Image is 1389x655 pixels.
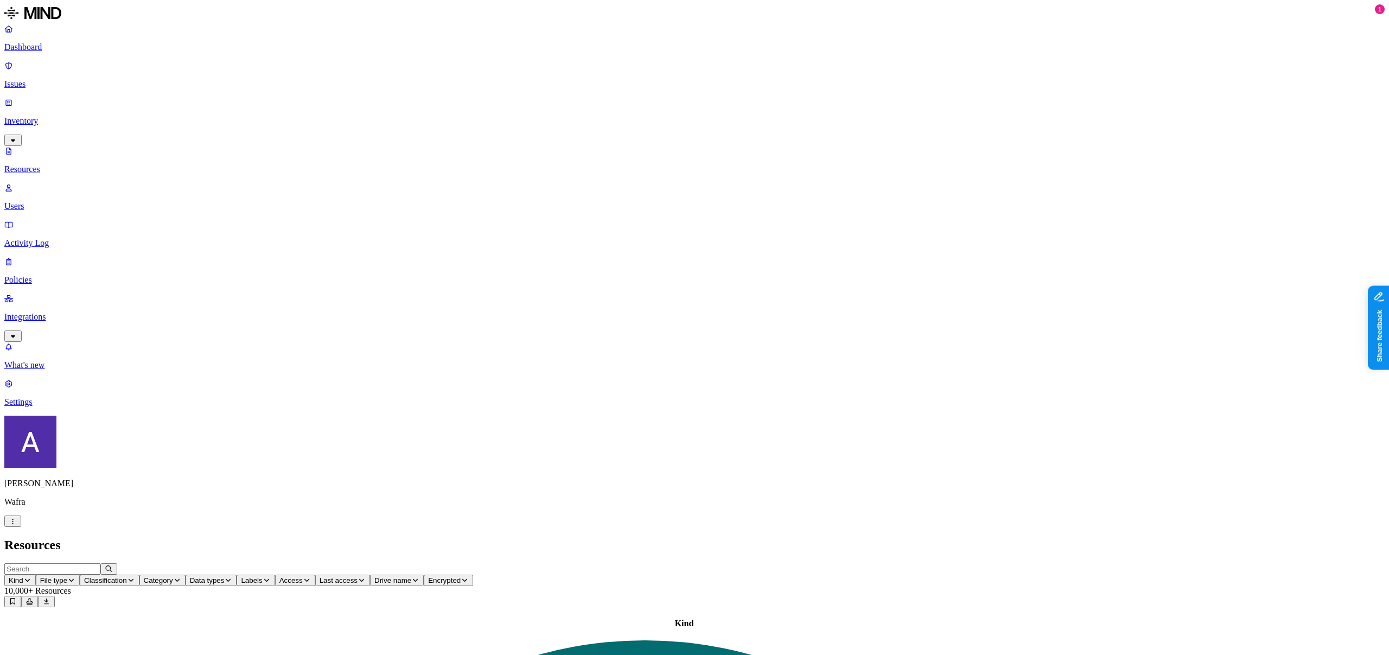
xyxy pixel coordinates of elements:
span: Last access [320,576,358,584]
a: Policies [4,257,1385,285]
p: Users [4,201,1385,211]
p: Issues [4,79,1385,89]
p: Integrations [4,312,1385,322]
p: Dashboard [4,42,1385,52]
span: Encrypted [428,576,461,584]
h2: Resources [4,538,1385,552]
p: Settings [4,397,1385,407]
span: Labels [241,576,262,584]
a: Settings [4,379,1385,407]
span: Data types [190,576,225,584]
span: Classification [84,576,127,584]
a: What's new [4,342,1385,370]
p: Inventory [4,116,1385,126]
a: Inventory [4,98,1385,144]
span: File type [40,576,67,584]
a: Dashboard [4,24,1385,52]
a: Resources [4,146,1385,174]
img: Avigail Bronznick [4,416,56,468]
span: 10,000+ Resources [4,586,71,595]
a: Issues [4,61,1385,89]
span: Category [144,576,173,584]
a: Integrations [4,294,1385,340]
p: Resources [4,164,1385,174]
p: Wafra [4,497,1385,507]
a: MIND [4,4,1385,24]
div: Kind [6,619,1362,628]
input: Search [4,563,100,575]
span: Kind [9,576,23,584]
a: Users [4,183,1385,211]
a: Activity Log [4,220,1385,248]
p: Activity Log [4,238,1385,248]
p: What's new [4,360,1385,370]
div: 1 [1375,4,1385,14]
span: Access [279,576,303,584]
img: MIND [4,4,61,22]
p: Policies [4,275,1385,285]
span: Drive name [374,576,411,584]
